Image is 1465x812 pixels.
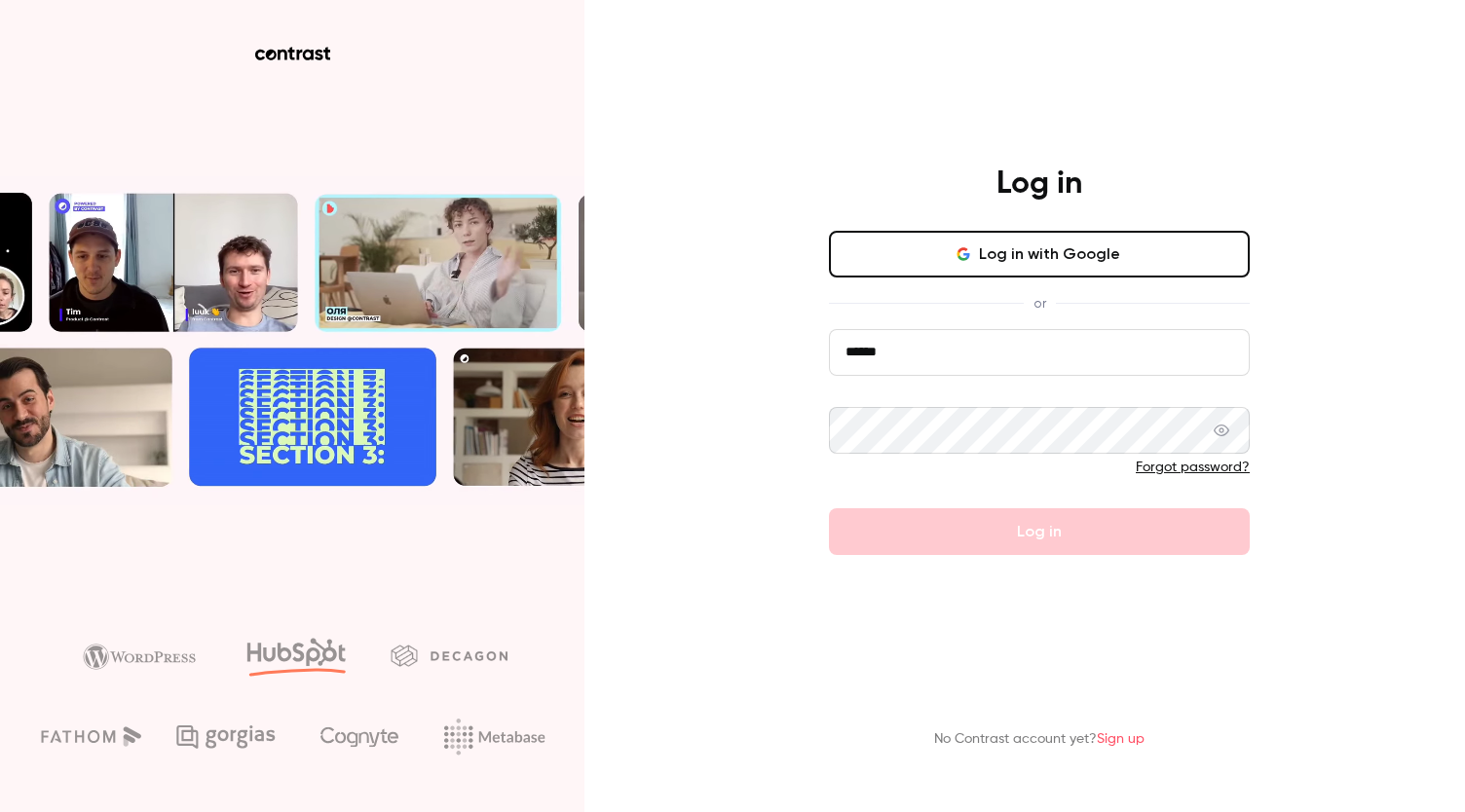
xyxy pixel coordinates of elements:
[1097,732,1145,746] a: Sign up
[391,645,507,666] img: decagon
[934,729,1145,750] p: No Contrast account yet?
[829,231,1250,277] button: Log in with Google
[1024,293,1056,314] span: or
[1136,461,1250,474] a: Forgot password?
[996,165,1082,203] h4: Log in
